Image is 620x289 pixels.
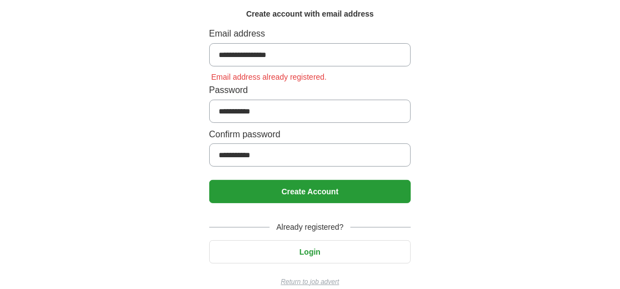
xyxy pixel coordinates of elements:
button: Create Account [209,180,411,203]
a: Return to job advert [209,277,411,287]
label: Password [209,83,411,97]
span: Email address already registered. [209,73,329,81]
button: Login [209,240,411,264]
label: Confirm password [209,127,411,142]
a: Login [209,247,411,256]
h1: Create account with email address [246,8,374,20]
span: Already registered? [270,221,350,233]
label: Email address [209,27,411,41]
